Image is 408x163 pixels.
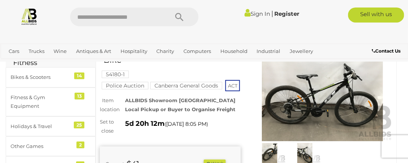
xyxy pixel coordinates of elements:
a: Police Auction [102,83,148,89]
a: Computers [180,45,214,57]
a: Bikes & Scooters 14 [6,67,96,87]
div: Bikes & Scooters [11,73,73,81]
a: Contact Us [372,47,402,55]
strong: ALLBIDS Showroom [GEOGRAPHIC_DATA] [125,97,235,103]
h1: GT Aggressor 21 Speed Mountain Bike [104,47,239,64]
div: 14 [74,72,84,79]
a: [GEOGRAPHIC_DATA] [54,57,113,70]
a: Other Games 2 [6,136,96,156]
a: Fitness & Gym Equipment 13 [6,88,96,116]
div: Fitness & Gym Equipment [11,93,73,111]
span: | [272,9,274,18]
button: Search [161,8,199,26]
span: ACT [225,80,240,91]
a: Wine [50,45,70,57]
span: [DATE] 8:05 PM [166,121,206,127]
a: Register [275,10,300,17]
a: Household [217,45,251,57]
b: Contact Us [372,48,400,54]
mark: Canberra General Goods [150,82,222,89]
img: GT Aggressor 21 Speed Mountain Bike [252,51,393,141]
a: Cars [6,45,22,57]
a: Holidays & Travel 25 [6,116,96,136]
a: Hospitality [118,45,150,57]
a: Antiques & Art [73,45,114,57]
img: Allbids.com.au [20,8,38,25]
strong: 5d 20h 12m [125,119,165,128]
a: Canberra General Goods [150,83,222,89]
mark: Police Auction [102,82,148,89]
div: 13 [75,93,84,100]
a: Charity [154,45,177,57]
div: Set to close [94,118,119,135]
mark: 54180-1 [102,71,129,78]
div: 2 [76,142,84,148]
a: 54180-1 [102,71,129,77]
a: Sell with us [348,8,404,23]
a: Jewellery [287,45,316,57]
a: Office [6,57,26,70]
div: 25 [74,122,84,128]
span: ( ) [165,121,208,127]
div: Other Games [11,142,73,151]
div: Item location [94,96,119,114]
h2: Sports, Recreation & Fitness [13,52,88,67]
a: Trucks [26,45,47,57]
a: Industrial [254,45,284,57]
a: Sign In [245,10,270,17]
div: Holidays & Travel [11,122,73,131]
strong: Local Pickup or Buyer to Organise Freight [125,106,235,112]
a: Sports [29,57,51,70]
